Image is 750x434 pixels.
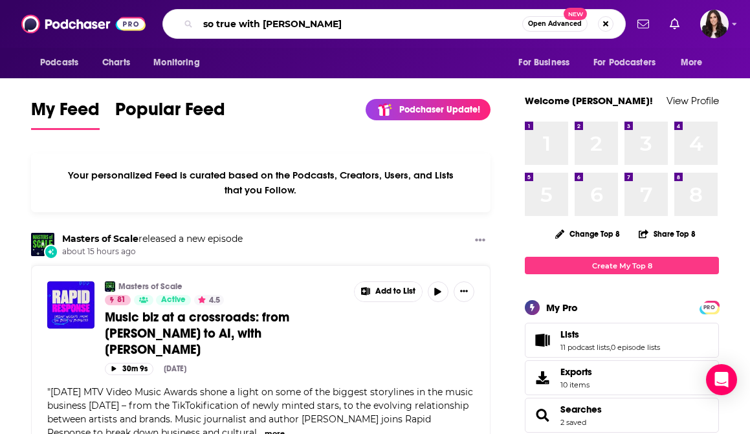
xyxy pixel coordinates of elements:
span: 81 [117,294,126,307]
a: 11 podcast lists [560,343,610,352]
button: open menu [509,50,586,75]
span: Lists [560,329,579,340]
span: PRO [701,303,717,312]
a: Music biz at a crossroads: from [PERSON_NAME] to AI, with [PERSON_NAME] [105,309,345,358]
div: Search podcasts, credits, & more... [162,9,626,39]
span: Searches [525,398,719,433]
a: Popular Feed [115,98,225,130]
img: Masters of Scale [31,233,54,256]
h3: released a new episode [62,233,243,245]
a: 81 [105,295,131,305]
button: Show More Button [355,282,422,301]
img: User Profile [700,10,729,38]
span: Popular Feed [115,98,225,128]
div: Your personalized Feed is curated based on the Podcasts, Creators, Users, and Lists that you Follow. [31,153,491,212]
span: Open Advanced [528,21,582,27]
span: For Podcasters [593,54,656,72]
a: 2 saved [560,418,586,427]
a: Welcome [PERSON_NAME]! [525,94,653,107]
span: Add to List [375,287,415,296]
span: Charts [102,54,130,72]
button: open menu [144,50,216,75]
button: Change Top 8 [547,226,628,242]
img: Music biz at a crossroads: from Taylor Swift to AI, with Sowmya Krishnamurthy [47,281,94,329]
button: Open AdvancedNew [522,16,588,32]
span: Exports [560,366,592,378]
span: 10 items [560,380,592,389]
span: Exports [529,369,555,387]
button: open menu [585,50,674,75]
a: PRO [701,302,717,312]
button: open menu [672,50,719,75]
p: Podchaser Update! [399,104,480,115]
span: My Feed [31,98,100,128]
span: Active [161,294,186,307]
a: Exports [525,360,719,395]
button: Show More Button [454,281,474,302]
button: 30m 9s [105,363,153,375]
div: Open Intercom Messenger [706,364,737,395]
button: 4.5 [194,295,224,305]
a: Show notifications dropdown [665,13,685,35]
span: Podcasts [40,54,78,72]
span: , [610,343,611,352]
a: Masters of Scale [118,281,182,292]
a: Searches [529,406,555,424]
a: View Profile [667,94,719,107]
a: 0 episode lists [611,343,660,352]
a: My Feed [31,98,100,130]
button: Share Top 8 [638,221,696,246]
a: Create My Top 8 [525,257,719,274]
img: Podchaser - Follow, Share and Rate Podcasts [21,12,146,36]
div: [DATE] [164,364,186,373]
a: Show notifications dropdown [632,13,654,35]
a: Masters of Scale [62,233,138,244]
span: Logged in as RebeccaShapiro [700,10,729,38]
span: Lists [525,323,719,358]
span: For Business [518,54,569,72]
a: Active [156,295,191,305]
button: Show More Button [470,233,491,249]
span: More [681,54,703,72]
button: Show profile menu [700,10,729,38]
a: Lists [529,331,555,349]
div: New Episode [44,244,58,259]
button: open menu [31,50,95,75]
span: about 15 hours ago [62,246,243,257]
span: New [564,8,587,20]
span: Monitoring [153,54,199,72]
img: Masters of Scale [105,281,115,292]
span: Music biz at a crossroads: from [PERSON_NAME] to AI, with [PERSON_NAME] [105,309,289,358]
a: Searches [560,404,602,415]
a: Lists [560,329,660,340]
div: My Pro [546,301,578,314]
input: Search podcasts, credits, & more... [198,14,522,34]
a: Charts [94,50,138,75]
